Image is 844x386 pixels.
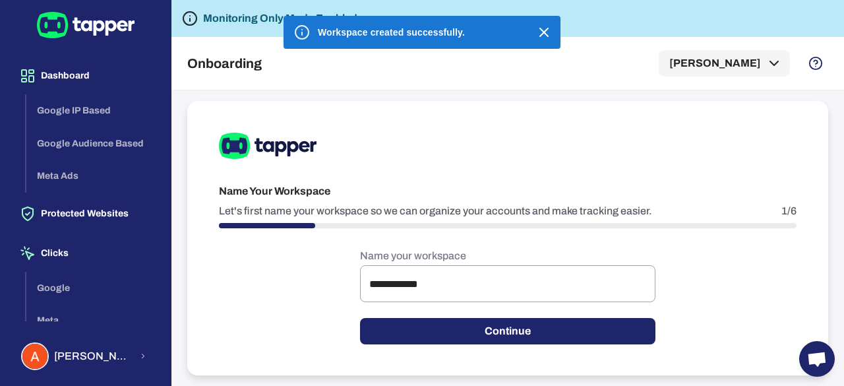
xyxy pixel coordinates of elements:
[11,247,160,258] a: Clicks
[219,183,797,199] h6: Name Your Workspace
[11,57,160,94] button: Dashboard
[659,50,790,77] button: [PERSON_NAME]
[360,318,655,344] button: Continue
[22,344,47,369] img: Aamir Junejo
[799,341,835,377] a: Open chat
[187,55,262,71] h5: Onboarding
[781,205,797,218] p: 1/6
[203,11,357,26] h6: Monitoring Only Mode Enabled
[182,11,198,26] svg: Tapper is not blocking any fraudulent activity for this domain
[360,249,655,263] p: Name your workspace
[11,207,160,218] a: Protected Websites
[11,235,160,272] button: Clicks
[11,69,160,80] a: Dashboard
[11,195,160,232] button: Protected Websites
[219,205,652,218] p: Let's first name your workspace so we can organize your accounts and make tracking easier.
[318,26,465,40] p: Workspace created successfully.
[11,337,160,375] button: Aamir Junejo[PERSON_NAME] [PERSON_NAME]
[54,350,131,363] span: [PERSON_NAME] [PERSON_NAME]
